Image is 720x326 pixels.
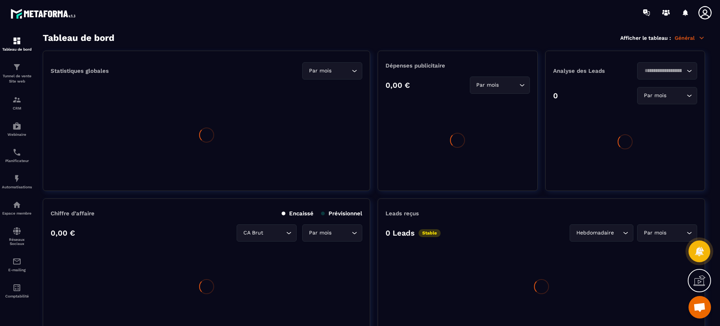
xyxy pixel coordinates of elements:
[321,210,362,217] p: Prévisionnel
[385,210,419,217] p: Leads reçus
[12,122,21,131] img: automations
[51,228,75,237] p: 0,00 €
[12,174,21,183] img: automations
[12,283,21,292] img: accountant
[688,296,711,318] div: Ouvrir le chat
[418,229,441,237] p: Stable
[12,148,21,157] img: scheduler
[333,229,350,237] input: Search for option
[2,74,32,84] p: Tunnel de vente Site web
[2,31,32,57] a: formationformationTableau de bord
[642,92,668,100] span: Par mois
[385,62,529,69] p: Dépenses publicitaire
[620,35,671,41] p: Afficher le tableau :
[570,224,633,242] div: Search for option
[501,81,517,89] input: Search for option
[2,278,32,304] a: accountantaccountantComptabilité
[2,106,32,110] p: CRM
[12,200,21,209] img: automations
[51,68,109,74] p: Statistiques globales
[385,228,415,237] p: 0 Leads
[2,159,32,163] p: Planificateur
[12,95,21,104] img: formation
[668,229,685,237] input: Search for option
[2,90,32,116] a: formationformationCRM
[553,91,558,100] p: 0
[2,294,32,298] p: Comptabilité
[43,33,114,43] h3: Tableau de bord
[668,92,685,100] input: Search for option
[2,132,32,137] p: Webinaire
[2,57,32,90] a: formationformationTunnel de vente Site web
[2,268,32,272] p: E-mailing
[385,81,410,90] p: 0,00 €
[475,81,501,89] span: Par mois
[12,63,21,72] img: formation
[2,237,32,246] p: Réseaux Sociaux
[12,36,21,45] img: formation
[2,211,32,215] p: Espace membre
[282,210,313,217] p: Encaissé
[637,224,697,242] div: Search for option
[2,251,32,278] a: emailemailE-mailing
[51,210,94,217] p: Chiffre d’affaire
[2,221,32,251] a: social-networksocial-networkRéseaux Sociaux
[675,35,705,41] p: Général
[553,68,625,74] p: Analyse des Leads
[637,87,697,104] div: Search for option
[307,67,333,75] span: Par mois
[2,47,32,51] p: Tableau de bord
[237,224,297,242] div: Search for option
[12,227,21,236] img: social-network
[302,224,362,242] div: Search for option
[470,77,530,94] div: Search for option
[574,229,615,237] span: Hebdomadaire
[2,195,32,221] a: automationsautomationsEspace membre
[307,229,333,237] span: Par mois
[2,185,32,189] p: Automatisations
[642,229,668,237] span: Par mois
[10,7,78,21] img: logo
[241,229,265,237] span: CA Brut
[2,142,32,168] a: schedulerschedulerPlanificateur
[12,257,21,266] img: email
[265,229,284,237] input: Search for option
[302,62,362,80] div: Search for option
[637,62,697,80] div: Search for option
[2,168,32,195] a: automationsautomationsAutomatisations
[2,116,32,142] a: automationsautomationsWebinaire
[333,67,350,75] input: Search for option
[642,67,685,75] input: Search for option
[615,229,621,237] input: Search for option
